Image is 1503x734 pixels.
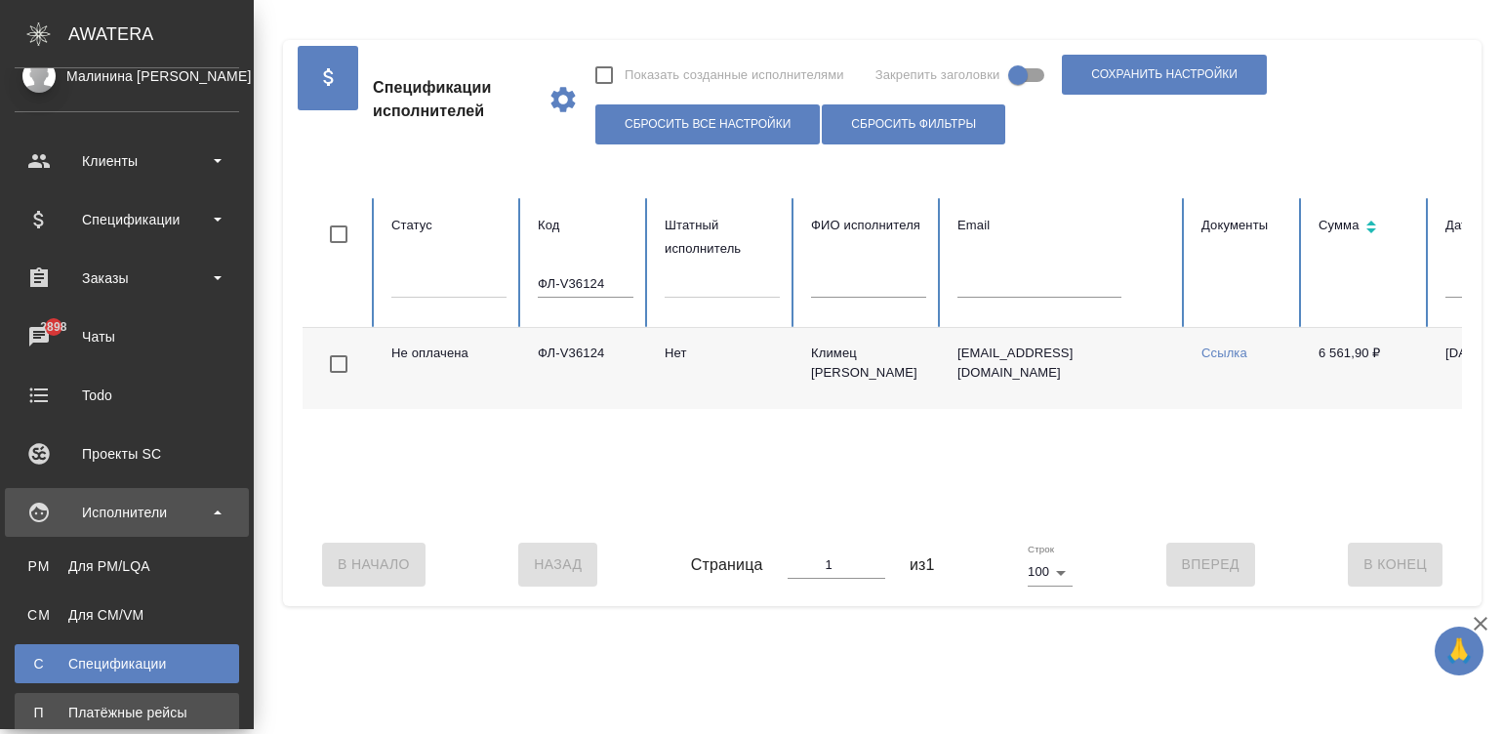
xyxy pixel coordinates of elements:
[24,556,229,576] div: Для PM/LQA
[957,214,1170,237] div: Email
[625,65,844,85] span: Показать созданные исполнителями
[15,439,239,469] div: Проекты SC
[24,703,229,722] div: Платёжные рейсы
[595,104,820,144] button: Сбросить все настройки
[15,146,239,176] div: Клиенты
[1201,214,1287,237] div: Документы
[625,116,791,133] span: Сбросить все настройки
[795,328,942,409] td: Климец [PERSON_NAME]
[1319,214,1414,242] div: Сортировка
[15,381,239,410] div: Todo
[1442,631,1476,672] span: 🙏
[1201,346,1247,360] a: Ссылка
[15,264,239,293] div: Заказы
[1062,55,1267,95] button: Сохранить настройки
[5,429,249,478] a: Проекты SC
[1435,627,1483,675] button: 🙏
[538,214,633,237] div: Код
[28,317,78,337] span: 2898
[822,104,1005,144] button: Сбросить фильтры
[376,328,522,409] td: Не оплачена
[5,371,249,420] a: Todo
[1028,545,1054,554] label: Строк
[15,498,239,527] div: Исполнители
[1091,66,1238,83] span: Сохранить настройки
[373,76,532,123] span: Спецификации исполнителей
[522,328,649,409] td: ФЛ-V36124
[5,312,249,361] a: 2898Чаты
[24,654,229,673] div: Спецификации
[15,644,239,683] a: ССпецификации
[811,214,926,237] div: ФИО исполнителя
[68,15,254,54] div: AWATERA
[875,65,1000,85] span: Закрепить заголовки
[15,547,239,586] a: PMДля PM/LQA
[1028,558,1073,586] div: 100
[910,553,935,577] span: из 1
[15,693,239,732] a: ППлатёжные рейсы
[851,116,976,133] span: Сбросить фильтры
[15,595,239,634] a: CMДля CM/VM
[665,214,780,261] div: Штатный исполнитель
[318,344,359,385] span: Toggle Row Selected
[649,328,795,409] td: Нет
[15,322,239,351] div: Чаты
[15,65,239,87] div: Малинина [PERSON_NAME]
[942,328,1186,409] td: [EMAIL_ADDRESS][DOMAIN_NAME]
[24,605,229,625] div: Для CM/VM
[391,214,507,237] div: Статус
[1303,328,1430,409] td: 6 561,90 ₽
[15,205,239,234] div: Спецификации
[691,553,763,577] span: Страница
